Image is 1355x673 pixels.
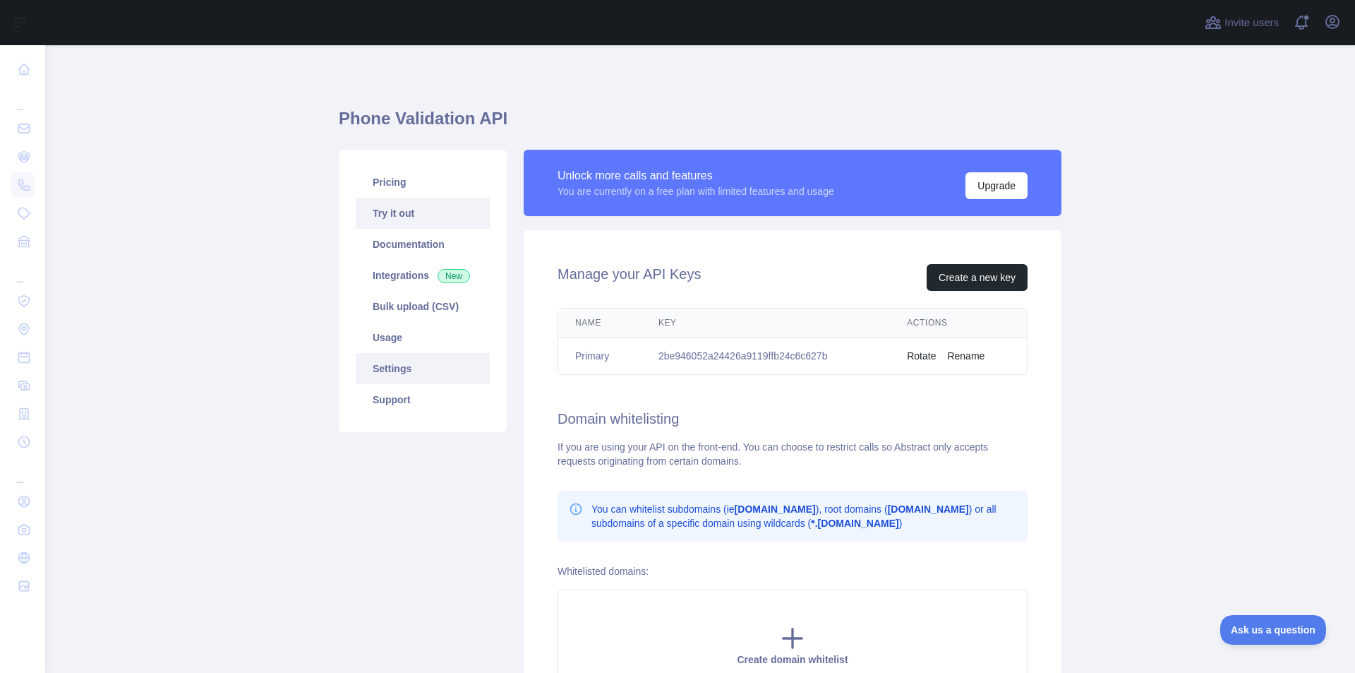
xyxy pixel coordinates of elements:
td: 2be946052a24426a9119ffb24c6c627b [642,338,890,375]
span: Invite users [1224,15,1279,31]
h2: Manage your API Keys [558,264,701,291]
div: ... [11,257,34,285]
a: Bulk upload (CSV) [356,291,490,322]
a: Support [356,384,490,415]
span: New [438,269,470,283]
a: Settings [356,353,490,384]
td: Primary [558,338,642,375]
b: [DOMAIN_NAME] [735,504,816,515]
a: Try it out [356,198,490,229]
div: ... [11,85,34,113]
p: You can whitelist subdomains (ie ), root domains ( ) or all subdomains of a specific domain using... [591,502,1016,530]
th: Actions [890,309,1027,338]
div: If you are using your API on the front-end. You can choose to restrict calls so Abstract only acc... [558,440,1028,468]
div: You are currently on a free plan with limited features and usage [558,184,834,198]
label: Whitelisted domains: [558,566,649,577]
a: Integrations New [356,260,490,291]
h2: Domain whitelisting [558,409,1028,429]
button: Invite users [1202,11,1282,34]
span: Create domain whitelist [737,654,848,665]
div: ... [11,458,34,486]
button: Rotate [907,349,936,363]
iframe: Toggle Customer Support [1220,615,1327,645]
button: Upgrade [965,172,1028,199]
a: Documentation [356,229,490,260]
button: Create a new key [927,264,1028,291]
button: Rename [947,349,984,363]
b: *.[DOMAIN_NAME] [811,518,898,529]
b: [DOMAIN_NAME] [888,504,969,515]
div: Unlock more calls and features [558,167,834,184]
h1: Phone Validation API [339,107,1061,141]
a: Usage [356,322,490,353]
th: Key [642,309,890,338]
a: Pricing [356,167,490,198]
th: Name [558,309,642,338]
